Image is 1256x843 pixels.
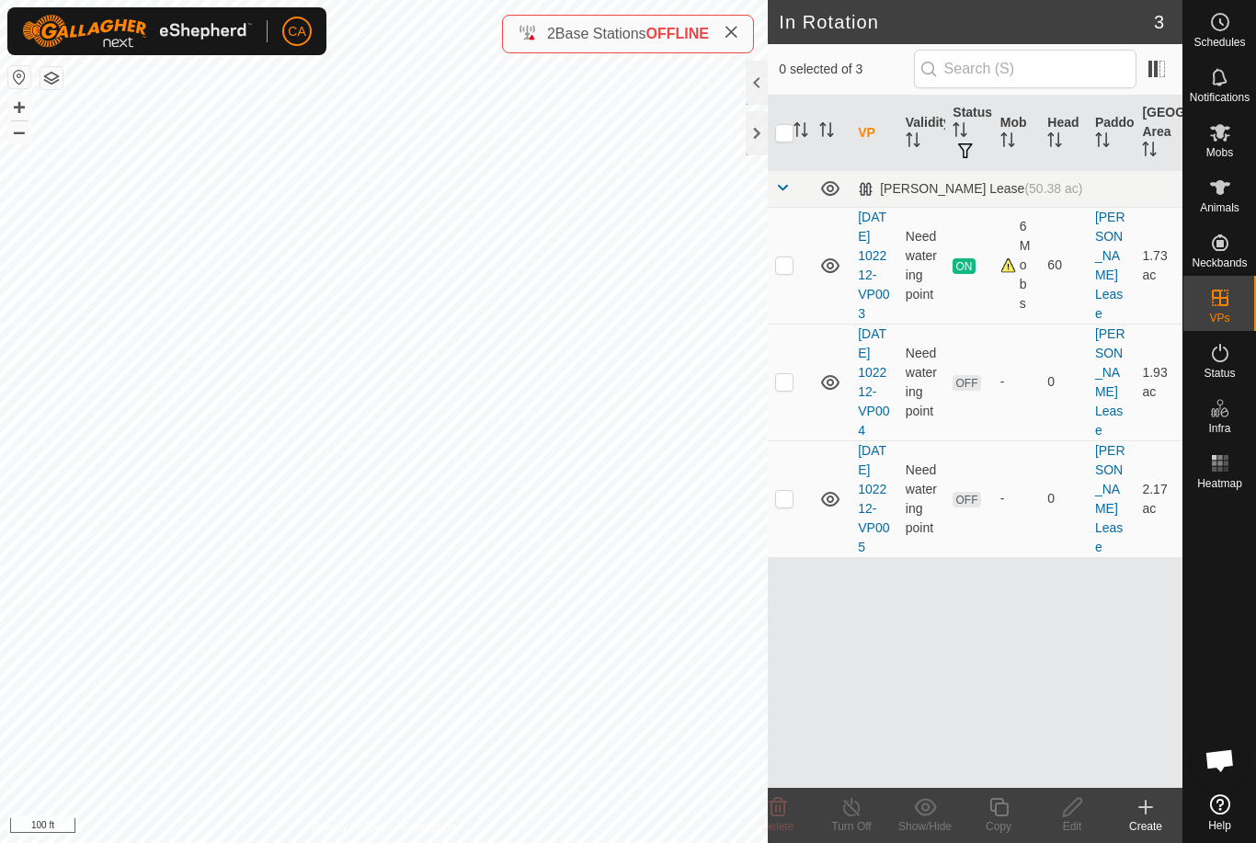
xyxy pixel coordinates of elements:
th: Status [945,96,993,171]
span: Infra [1208,423,1230,434]
a: [DATE] 102212-VP004 [858,326,889,438]
p-sorticon: Activate to sort [1047,135,1062,150]
span: Mobs [1206,147,1233,158]
div: 6 Mobs [1000,217,1033,313]
th: Mob [993,96,1041,171]
a: Help [1183,787,1256,838]
p-sorticon: Activate to sort [819,125,834,140]
span: CA [288,22,305,41]
p-sorticon: Activate to sort [794,125,808,140]
th: Paddock [1088,96,1136,171]
input: Search (S) [914,50,1136,88]
td: 1.73 ac [1135,207,1182,324]
span: Status [1204,368,1235,379]
span: VPs [1209,313,1229,324]
p-sorticon: Activate to sort [906,135,920,150]
span: OFFLINE [646,26,709,41]
div: [PERSON_NAME] Lease [858,181,1082,197]
button: Map Layers [40,67,63,89]
span: Help [1208,820,1231,831]
a: [DATE] 102212-VP003 [858,210,889,321]
a: [PERSON_NAME] Lease [1095,326,1125,438]
button: + [8,97,30,119]
img: Gallagher Logo [22,15,252,48]
span: Heatmap [1197,478,1242,489]
td: 60 [1040,207,1088,324]
span: ON [953,258,975,274]
div: Show/Hide [888,818,962,835]
td: 2.17 ac [1135,440,1182,557]
span: Animals [1200,202,1239,213]
div: Turn Off [815,818,888,835]
a: [PERSON_NAME] Lease [1095,210,1125,321]
span: Notifications [1190,92,1250,103]
td: 0 [1040,324,1088,440]
div: Create [1109,818,1182,835]
div: Open chat [1193,733,1248,788]
div: Copy [962,818,1035,835]
span: 3 [1154,8,1164,36]
span: OFF [953,492,980,507]
button: Reset Map [8,66,30,88]
span: 0 selected of 3 [779,60,913,79]
td: Need watering point [898,440,946,557]
p-sorticon: Activate to sort [1095,135,1110,150]
p-sorticon: Activate to sort [953,125,967,140]
th: [GEOGRAPHIC_DATA] Area [1135,96,1182,171]
td: Need watering point [898,207,946,324]
span: (50.38 ac) [1024,181,1082,196]
td: Need watering point [898,324,946,440]
p-sorticon: Activate to sort [1142,144,1157,159]
span: Delete [762,820,794,833]
div: - [1000,372,1033,392]
th: Head [1040,96,1088,171]
td: 1.93 ac [1135,324,1182,440]
a: [PERSON_NAME] Lease [1095,443,1125,554]
th: VP [851,96,898,171]
div: - [1000,489,1033,508]
th: Validity [898,96,946,171]
h2: In Rotation [779,11,1154,33]
td: 0 [1040,440,1088,557]
a: [DATE] 102212-VP005 [858,443,889,554]
span: Schedules [1193,37,1245,48]
div: Edit [1035,818,1109,835]
span: 2 [547,26,555,41]
span: Base Stations [555,26,646,41]
button: – [8,120,30,142]
span: OFF [953,375,980,391]
a: Privacy Policy [312,819,381,836]
span: Neckbands [1192,257,1247,268]
a: Contact Us [402,819,456,836]
p-sorticon: Activate to sort [1000,135,1015,150]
